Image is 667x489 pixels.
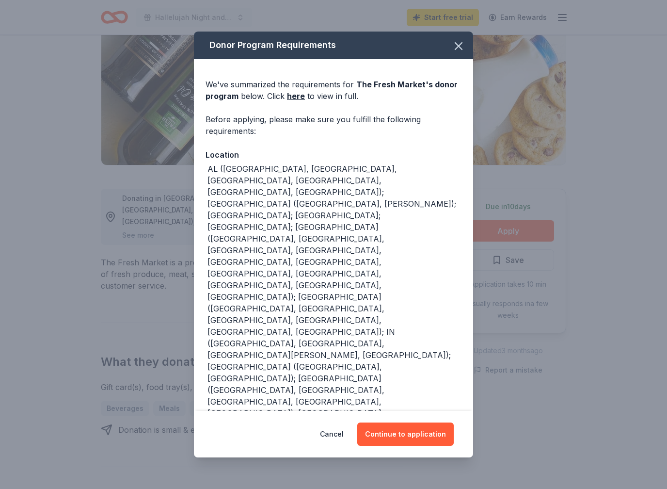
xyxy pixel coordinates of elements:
div: We've summarized the requirements for below. Click to view in full. [206,79,461,102]
div: Location [206,148,461,161]
div: Before applying, please make sure you fulfill the following requirements: [206,114,461,137]
button: Cancel [320,423,344,446]
a: here [287,90,305,102]
button: Continue to application [357,423,454,446]
div: Donor Program Requirements [194,32,473,59]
